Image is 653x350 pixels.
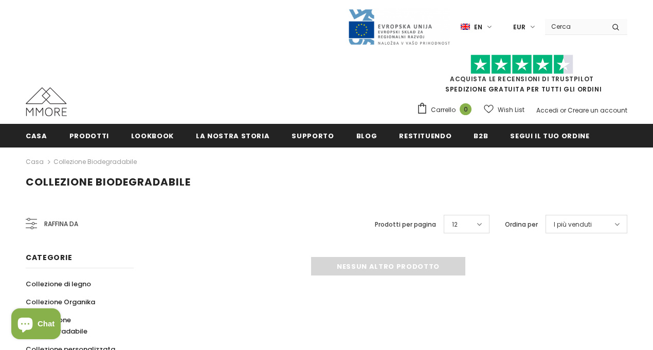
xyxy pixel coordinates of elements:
inbox-online-store-chat: Shopify online store chat [8,308,64,342]
span: Collezione Organika [26,297,95,307]
a: Collezione Organika [26,293,95,311]
label: Ordina per [505,219,538,230]
img: Javni Razpis [348,8,450,46]
span: La nostra storia [196,131,269,141]
a: Creare un account [568,106,627,115]
a: Blog [356,124,377,147]
a: Collezione di legno [26,275,91,293]
label: Prodotti per pagina [375,219,436,230]
img: i-lang-1.png [461,23,470,31]
a: La nostra storia [196,124,269,147]
span: Wish List [498,105,524,115]
a: Casa [26,124,47,147]
span: Collezione di legno [26,279,91,289]
span: Restituendo [399,131,451,141]
a: Lookbook [131,124,174,147]
img: Casi MMORE [26,87,67,116]
a: Wish List [484,101,524,119]
span: Raffina da [44,218,78,230]
a: Casa [26,156,44,168]
img: Fidati di Pilot Stars [470,54,573,75]
a: Collezione biodegradabile [53,157,137,166]
span: en [474,22,482,32]
span: Carrello [431,105,456,115]
span: Collezione biodegradabile [26,175,191,189]
input: Search Site [545,19,604,34]
span: B2B [474,131,488,141]
span: I più venduti [554,219,592,230]
a: Segui il tuo ordine [510,124,589,147]
span: 0 [460,103,471,115]
span: Prodotti [69,131,109,141]
a: Restituendo [399,124,451,147]
a: B2B [474,124,488,147]
a: Acquista le recensioni di TrustPilot [450,75,594,83]
span: Casa [26,131,47,141]
span: Categorie [26,252,72,263]
span: SPEDIZIONE GRATUITA PER TUTTI GLI ORDINI [416,59,627,94]
a: supporto [292,124,334,147]
span: Lookbook [131,131,174,141]
span: or [560,106,566,115]
span: 12 [452,219,458,230]
a: Accedi [536,106,558,115]
span: Blog [356,131,377,141]
a: Prodotti [69,124,109,147]
a: Carrello 0 [416,102,477,118]
span: EUR [513,22,525,32]
a: Javni Razpis [348,22,450,31]
span: Segui il tuo ordine [510,131,589,141]
a: Collezione biodegradabile [26,311,122,340]
span: supporto [292,131,334,141]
